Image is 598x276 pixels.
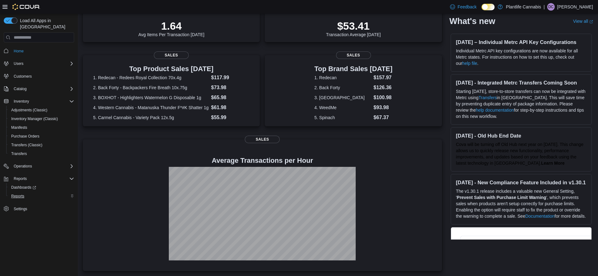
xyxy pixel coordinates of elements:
p: Starting [DATE], store-to-store transfers can now be integrated with Metrc using in [GEOGRAPHIC_D... [456,88,586,119]
dd: $126.36 [373,84,392,91]
span: Transfers (Classic) [9,141,74,149]
span: Catalog [11,85,74,93]
span: Customers [14,74,32,79]
button: Catalog [11,85,29,93]
span: Transfers [11,151,27,156]
button: Transfers (Classic) [6,141,77,149]
a: Transfers (Classic) [9,141,45,149]
h3: [DATE] - Integrated Metrc Transfers Coming Soon [456,80,586,86]
span: Dashboards [9,184,74,191]
span: Load All Apps in [GEOGRAPHIC_DATA] [17,17,74,30]
span: Users [11,60,74,67]
button: Reports [11,175,29,182]
button: Home [1,46,77,55]
p: The v1.30.1 release includes a valuable new General Setting, ' ', which prevents sales when produ... [456,188,586,219]
span: Home [11,47,74,55]
a: Dashboards [9,184,39,191]
button: Users [11,60,26,67]
span: Catalog [14,86,26,91]
span: Operations [11,162,74,170]
span: Manifests [9,124,74,131]
p: [PERSON_NAME] [557,3,593,11]
dd: $117.99 [211,74,250,81]
div: Avg Items Per Transaction [DATE] [138,20,204,37]
dt: 1. Redecan - Redees Royal Collection 70x.4g [93,75,209,81]
span: Users [14,61,23,66]
button: Settings [1,204,77,213]
dd: $55.99 [211,114,250,121]
button: Operations [11,162,35,170]
a: Settings [11,205,30,213]
span: Transfers (Classic) [11,143,42,148]
dt: 3. BOXHOT - Highlighters Watermelon G Disposable 1g [93,94,209,101]
button: Reports [6,192,77,201]
h3: [DATE] – Individual Metrc API Key Configurations [456,39,586,45]
a: Transfers [478,95,497,100]
span: Inventory [14,99,29,104]
span: Transfers [9,150,74,157]
button: Inventory [1,97,77,106]
a: Manifests [9,124,30,131]
span: Sales [245,136,280,143]
span: Sales [336,51,371,59]
span: Dashboards [11,185,36,190]
h3: [DATE] - Old Hub End Date [456,133,586,139]
strong: Prevent Sales with Purchase Limit Warning [457,195,546,200]
span: Inventory Manager (Classic) [9,115,74,123]
span: DC [548,3,553,11]
a: Reports [9,192,27,200]
svg: External link [589,20,593,23]
nav: Complex example [4,44,74,230]
a: Customers [11,73,34,80]
span: Purchase Orders [11,134,40,139]
dd: $73.98 [211,84,250,91]
dt: 4. WeedMe [314,104,371,111]
p: Plantlife Cannabis [506,3,541,11]
span: Reports [9,192,74,200]
span: Operations [14,164,32,169]
a: Adjustments (Classic) [9,106,50,114]
a: Learn More [541,161,564,166]
p: Individual Metrc API key configurations are now available for all Metrc states. For instructions ... [456,48,586,66]
button: Transfers [6,149,77,158]
a: View allExternal link [573,19,593,24]
p: $53.41 [326,20,381,32]
h3: Top Brand Sales [DATE] [314,65,392,73]
a: help file [462,61,477,66]
h3: Top Product Sales [DATE] [93,65,249,73]
button: Users [1,59,77,68]
dt: 4. Western Cannabis - Matanuska Thunder F*#K Shatter 1g [93,104,209,111]
span: Reports [11,194,24,199]
button: Catalog [1,85,77,93]
p: 1.64 [138,20,204,32]
span: Sales [154,51,189,59]
button: Reports [1,174,77,183]
button: Inventory [11,98,31,105]
span: Home [14,49,24,54]
div: Donna Chapman [547,3,555,11]
a: Feedback [448,1,479,13]
span: Settings [14,206,27,211]
dd: $93.98 [373,104,392,111]
span: Feedback [458,4,477,10]
span: Inventory Manager (Classic) [11,116,58,121]
input: Dark Mode [482,4,495,10]
a: Purchase Orders [9,133,42,140]
h4: Average Transactions per Hour [88,157,437,164]
a: Dashboards [6,183,77,192]
span: Manifests [11,125,27,130]
button: Customers [1,72,77,81]
a: Transfers [9,150,29,157]
span: Cova will be turning off Old Hub next year on [DATE]. This change allows us to quickly release ne... [456,142,583,166]
a: Documentation [525,214,554,219]
div: Transaction Average [DATE] [326,20,381,37]
dt: 2. Back Forty [314,85,371,91]
button: Inventory Manager (Classic) [6,114,77,123]
a: help documentation [476,108,514,113]
a: Inventory Manager (Classic) [9,115,60,123]
span: Purchase Orders [9,133,74,140]
dt: 5. Spinach [314,114,371,121]
dt: 1. Redecan [314,75,371,81]
dt: 5. Carmel Cannabis - Variety Pack 12x.5g [93,114,209,121]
